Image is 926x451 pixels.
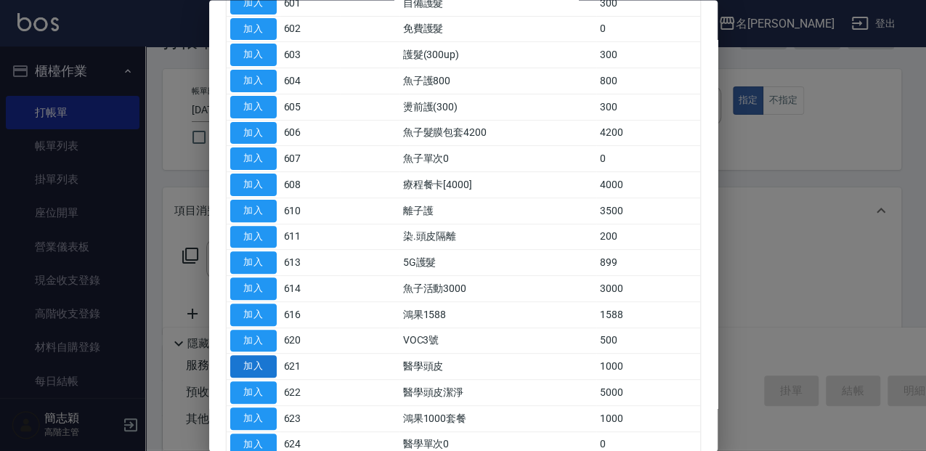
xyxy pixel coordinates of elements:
[280,68,340,94] td: 604
[280,380,340,406] td: 622
[280,42,340,68] td: 603
[230,122,277,145] button: 加入
[230,356,277,378] button: 加入
[230,174,277,197] button: 加入
[596,42,699,68] td: 300
[280,406,340,432] td: 623
[399,276,597,302] td: 魚子活動3000
[280,250,340,276] td: 613
[230,407,277,430] button: 加入
[280,354,340,380] td: 621
[230,70,277,93] button: 加入
[596,354,699,380] td: 1000
[399,121,597,147] td: 魚子髮膜包套4200
[230,96,277,118] button: 加入
[596,302,699,328] td: 1588
[596,146,699,172] td: 0
[230,226,277,248] button: 加入
[596,94,699,121] td: 300
[230,148,277,171] button: 加入
[399,94,597,121] td: 燙前護(300)
[280,198,340,224] td: 610
[596,68,699,94] td: 800
[280,17,340,43] td: 602
[230,382,277,405] button: 加入
[596,224,699,251] td: 200
[596,198,699,224] td: 3500
[399,380,597,406] td: 醫學頭皮潔淨
[230,200,277,222] button: 加入
[230,278,277,301] button: 加入
[399,42,597,68] td: 護髮(300up)
[280,224,340,251] td: 611
[399,146,597,172] td: 魚子單次0
[230,304,277,326] button: 加入
[399,224,597,251] td: 染.頭皮隔離
[280,94,340,121] td: 605
[230,18,277,41] button: 加入
[399,250,597,276] td: 5G護髮
[230,330,277,352] button: 加入
[596,250,699,276] td: 899
[230,252,277,275] button: 加入
[596,121,699,147] td: 4200
[280,328,340,354] td: 620
[399,302,597,328] td: 鴻果1588
[399,198,597,224] td: 離子護
[399,172,597,198] td: 療程餐卡[4000]
[399,406,597,432] td: 鴻果1000套餐
[399,17,597,43] td: 免費護髮
[280,146,340,172] td: 607
[399,354,597,380] td: 醫學頭皮
[596,172,699,198] td: 4000
[280,276,340,302] td: 614
[596,328,699,354] td: 500
[596,276,699,302] td: 3000
[230,44,277,67] button: 加入
[596,17,699,43] td: 0
[596,380,699,406] td: 5000
[596,406,699,432] td: 1000
[280,302,340,328] td: 616
[399,68,597,94] td: 魚子護800
[280,172,340,198] td: 608
[399,328,597,354] td: VOC3號
[280,121,340,147] td: 606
